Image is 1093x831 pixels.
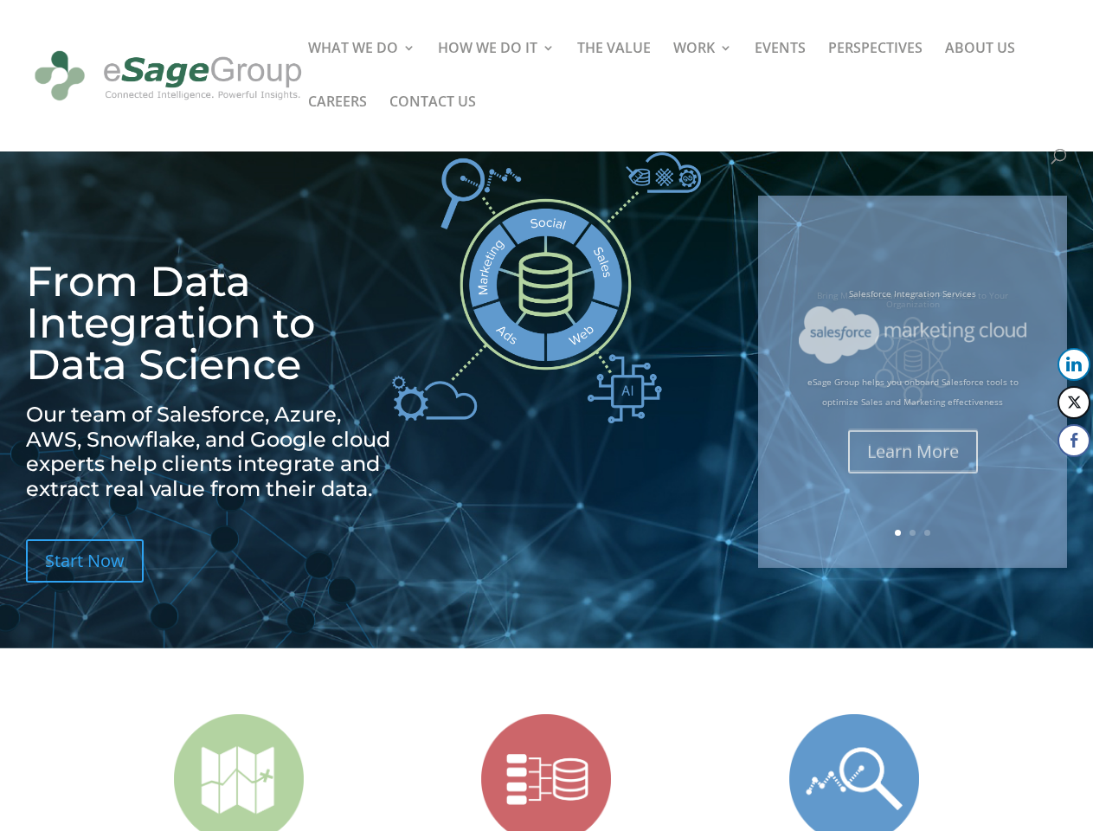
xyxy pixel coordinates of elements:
a: PERSPECTIVES [828,42,923,95]
a: CAREERS [308,95,367,149]
a: Bring Machine Learning Best Practices to Your Organization [817,289,1008,310]
a: WHAT WE DO [308,42,415,95]
a: THE VALUE [577,42,651,95]
a: ABOUT US [945,42,1015,95]
a: Learn More [848,428,978,472]
a: HOW WE DO IT [438,42,555,95]
h1: From Data Integration to Data Science [26,261,396,394]
button: Facebook Share [1058,424,1090,457]
a: 1 [895,530,901,536]
a: WORK [673,42,732,95]
h2: Our team of Salesforce, Azure, AWS, Snowflake, and Google cloud experts help clients integrate an... [26,403,396,511]
a: Start Now [26,539,144,583]
a: 3 [924,530,930,536]
button: LinkedIn Share [1058,348,1090,381]
a: EVENTS [755,42,806,95]
button: Twitter Share [1058,386,1090,419]
a: 2 [910,530,916,536]
img: eSage Group [29,38,307,114]
a: CONTACT US [389,95,476,149]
